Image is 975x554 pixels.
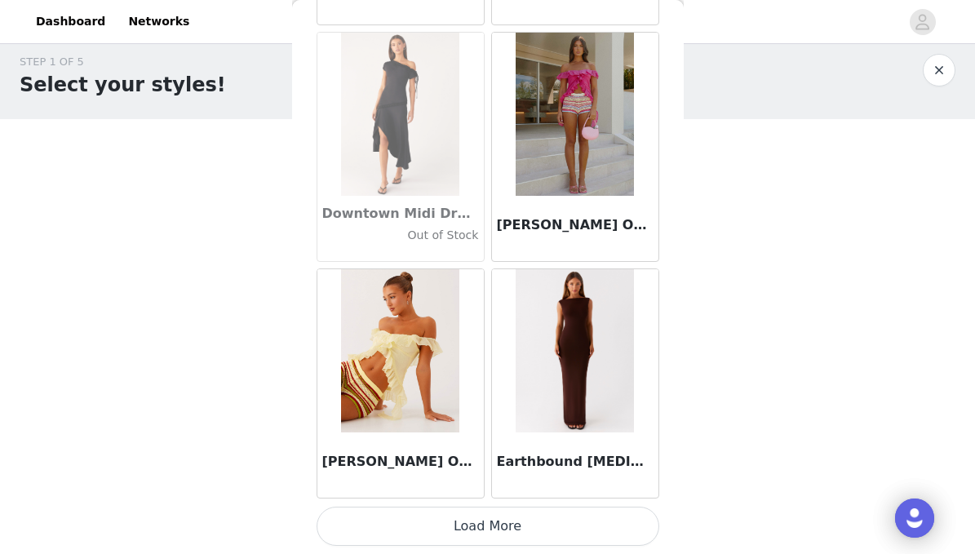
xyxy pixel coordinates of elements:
[516,269,634,432] img: Earthbound Muse Maxi Dress - Chocolate
[341,33,459,196] img: Downtown Midi Dress - Black
[20,70,226,100] h1: Select your styles!
[118,3,199,40] a: Networks
[26,3,115,40] a: Dashboard
[895,499,934,538] div: Open Intercom Messenger
[322,204,479,224] h3: Downtown Midi Dress - Black
[497,215,654,235] h3: [PERSON_NAME] Off Shoulder Top - Fuchsia
[322,227,479,244] h4: Out of Stock
[317,507,659,546] button: Load More
[341,269,459,432] img: Dylan Off Shoulder Top - Yellow
[516,33,634,196] img: Dylan Off Shoulder Top - Fuchsia
[497,452,654,472] h3: Earthbound [MEDICAL_DATA] Maxi Dress - Chocolate
[20,54,226,70] div: STEP 1 OF 5
[322,452,479,472] h3: [PERSON_NAME] Off Shoulder Top - Yellow
[915,9,930,35] div: avatar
